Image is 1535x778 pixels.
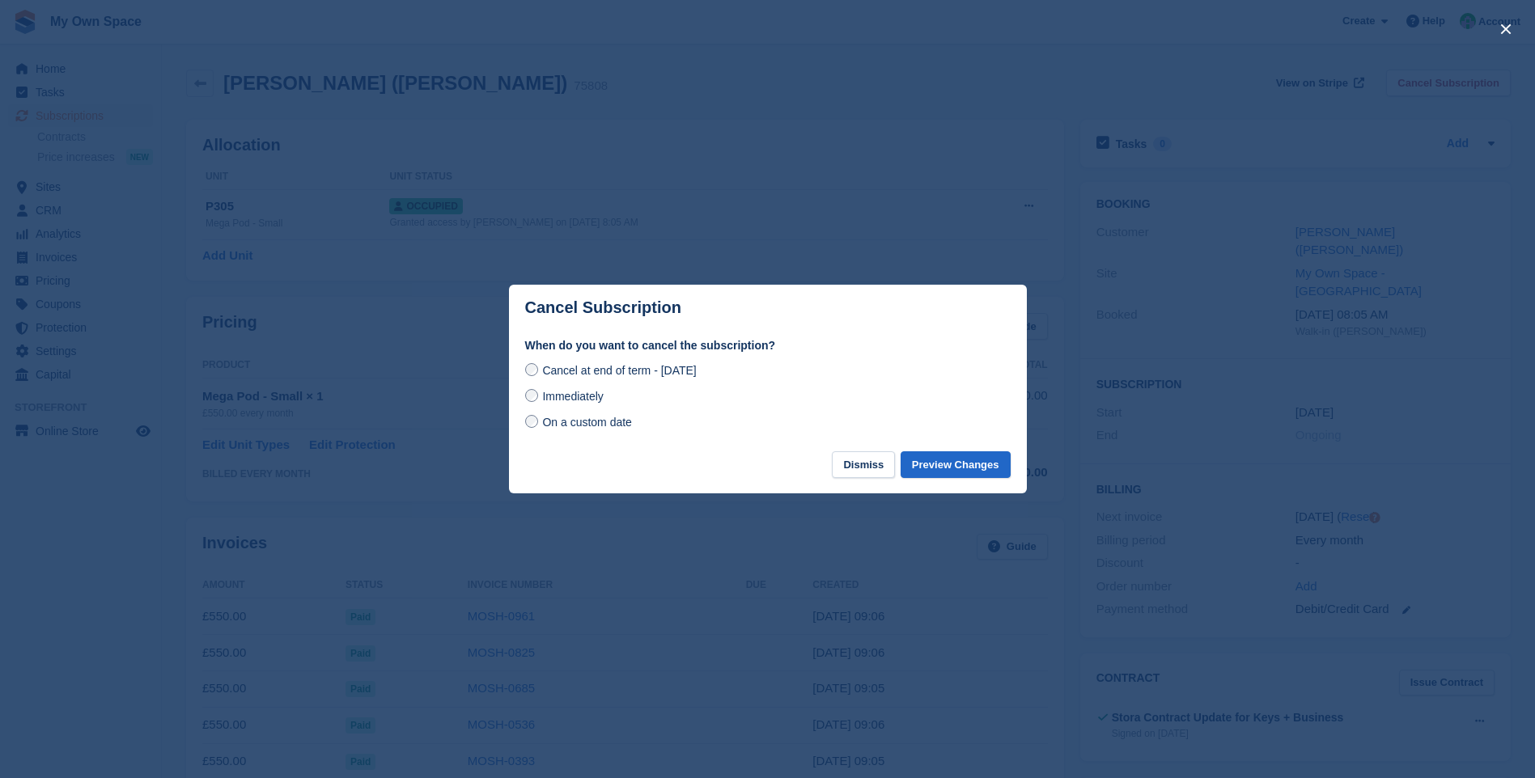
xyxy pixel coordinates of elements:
span: Cancel at end of term - [DATE] [542,364,696,377]
input: Cancel at end of term - [DATE] [525,363,538,376]
input: Immediately [525,389,538,402]
p: Cancel Subscription [525,298,681,317]
button: Preview Changes [901,451,1011,478]
span: On a custom date [542,416,632,429]
span: Immediately [542,390,603,403]
input: On a custom date [525,415,538,428]
button: Dismiss [832,451,895,478]
label: When do you want to cancel the subscription? [525,337,1011,354]
button: close [1493,16,1519,42]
